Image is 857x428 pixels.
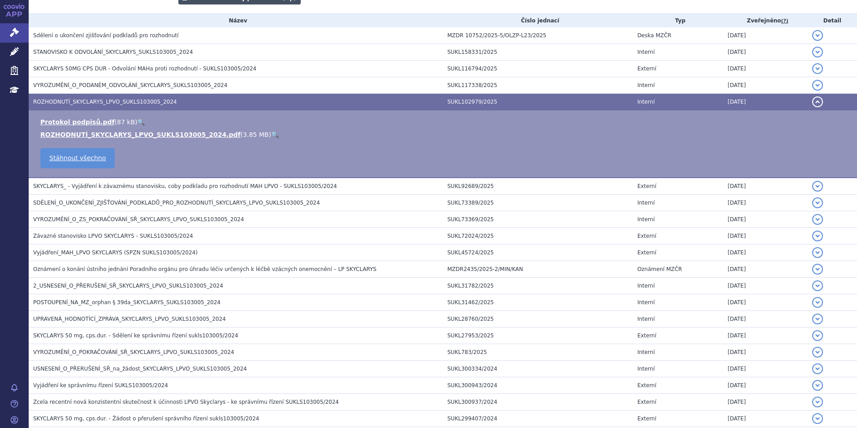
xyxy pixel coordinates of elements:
[33,366,247,372] span: USNESENÍ_O_PŘERUŠENÍ_SŘ_na_žádost_SKYCLARYS_LPVO_SUKLS103005_2024
[812,247,823,258] button: detail
[637,249,656,256] span: Externí
[723,61,807,77] td: [DATE]
[633,14,723,27] th: Typ
[33,266,377,272] span: Oznámení o konání ústního jednání Poradního orgánu pro úhradu léčiv určených k léčbě vzácných one...
[637,283,655,289] span: Interní
[637,32,671,39] span: Deska MZČR
[637,366,655,372] span: Interní
[723,245,807,261] td: [DATE]
[637,399,656,405] span: Externí
[723,361,807,377] td: [DATE]
[812,397,823,407] button: detail
[812,231,823,241] button: detail
[33,200,320,206] span: SDĚLENÍ_O_UKONČENÍ_ZJIŠŤOVÁNÍ_PODKLADŮ_PRO_ROZHODNUTÍ_SKYCLARYS_LPVO_SUKLS103005_2024
[40,118,848,127] li: ( )
[723,44,807,61] td: [DATE]
[33,283,223,289] span: 2_USNESENÍ_O_PŘERUŠENÍ_SŘ_SKYCLARYS_LPVO_SUKLS103005_2024
[812,197,823,208] button: detail
[812,214,823,225] button: detail
[812,363,823,374] button: detail
[637,200,655,206] span: Interní
[637,332,656,339] span: Externí
[723,294,807,311] td: [DATE]
[812,297,823,308] button: detail
[637,233,656,239] span: Externí
[781,18,788,24] abbr: (?)
[443,195,633,211] td: SUKL73389/2025
[40,131,241,138] a: ROZHODNUTÍ_SKYCLARYS_LPVO_SUKLS103005_2024.pdf
[443,328,633,344] td: SUKL27953/2025
[443,361,633,377] td: SUKL300334/2024
[808,14,857,27] th: Detail
[443,294,633,311] td: SUKL31462/2025
[33,382,168,389] span: Vyjádření ke správnímu řízení SUKLS103005/2024
[812,181,823,192] button: detail
[33,399,339,405] span: Zcela recentní nová konzistentní skutečnost k účinnosti LPVO Skyclarys - ke správnímu řízení SUKL...
[723,394,807,411] td: [DATE]
[33,99,177,105] span: ROZHODNUTÍ_SKYCLARYS_LPVO_SUKLS103005_2024
[443,61,633,77] td: SUKL116794/2025
[723,261,807,278] td: [DATE]
[723,344,807,361] td: [DATE]
[723,377,807,394] td: [DATE]
[723,27,807,44] td: [DATE]
[637,66,656,72] span: Externí
[33,233,193,239] span: Závazné stanovisko LPVO SKYCLARYS - SUKLS103005/2024
[723,211,807,228] td: [DATE]
[723,94,807,110] td: [DATE]
[443,261,633,278] td: MZDR2435/2025-2/MIN/KAN
[812,96,823,107] button: detail
[812,413,823,424] button: detail
[723,178,807,195] td: [DATE]
[723,328,807,344] td: [DATE]
[33,82,227,88] span: VYROZUMĚNÍ_O_PODANÉM_ODVOLÁNÍ_SKYCLARYS_SUKLS103005_2024
[117,118,135,126] span: 87 kB
[637,183,656,189] span: Externí
[812,47,823,57] button: detail
[33,299,221,306] span: POSTOUPENÍ_NA_MZ_orphan § 39da_SKYCLARYS_SUKLS103005_2024
[443,344,633,361] td: SUKL783/2025
[723,228,807,245] td: [DATE]
[637,415,656,422] span: Externí
[723,411,807,427] td: [DATE]
[33,66,256,72] span: SKYCLARYS 50MG CPS DUR - Odvolání MAHa proti rozhodnutí - SUKLS103005/2024
[637,99,655,105] span: Interní
[443,377,633,394] td: SUKL300943/2024
[33,316,226,322] span: UPRAVENÁ_HODNOTÍCÍ_ZPRÁVA_SKYCLARYS_LPVO_SUKLS103005_2024
[33,249,198,256] span: Vyjádření_MAH_LPVO SKYCLARYS (SPZN SUKLS103005/2024)
[33,183,337,189] span: SKYCLARYS_ - Vyjádření k závaznému stanovisku, coby podkladu pro rozhodnutí MAH LPVO - SUKLS10300...
[33,332,238,339] span: SKYCLARYS 50 mg, cps.dur. - Sdělení ke správnímu řízení sukls103005/2024
[723,77,807,94] td: [DATE]
[33,216,244,223] span: VYROZUMĚNÍ_O_ZS_POKRAČOVÁNÍ_SŘ_SKYCLARYS_LPVO_SUKLS103005_2024
[812,314,823,324] button: detail
[33,49,193,55] span: STANOVISKO K ODVOLÁNÍ_SKYCLARYS_SUKLS103005_2024
[271,131,279,138] a: 🔍
[443,77,633,94] td: SUKL117338/2025
[812,63,823,74] button: detail
[812,280,823,291] button: detail
[443,311,633,328] td: SUKL28760/2025
[443,211,633,228] td: SUKL73369/2025
[637,216,655,223] span: Interní
[443,44,633,61] td: SUKL158331/2025
[723,311,807,328] td: [DATE]
[812,30,823,41] button: detail
[443,394,633,411] td: SUKL300937/2024
[443,411,633,427] td: SUKL299407/2024
[637,316,655,322] span: Interní
[443,27,633,44] td: MZDR 10752/2025-5/OLZP-L23/2025
[812,80,823,91] button: detail
[637,299,655,306] span: Interní
[723,278,807,294] td: [DATE]
[443,178,633,195] td: SUKL92689/2025
[637,82,655,88] span: Interní
[443,278,633,294] td: SUKL31782/2025
[40,118,115,126] a: Protokol podpisů.pdf
[443,94,633,110] td: SUKL102979/2025
[812,347,823,358] button: detail
[723,14,807,27] th: Zveřejněno
[812,264,823,275] button: detail
[637,382,656,389] span: Externí
[443,245,633,261] td: SUKL45724/2025
[637,349,655,355] span: Interní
